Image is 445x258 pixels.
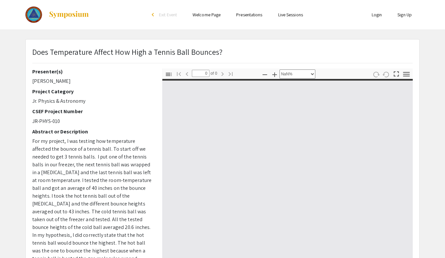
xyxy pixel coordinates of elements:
[259,69,270,79] button: Zoom Out
[280,69,315,79] select: Zoom
[209,70,217,77] span: of 0
[25,7,89,23] a: The 2023 Colorado Science & Engineering Fair
[192,70,209,77] input: Page
[173,69,184,78] button: Go to First Page
[372,12,382,18] a: Login
[225,69,236,78] button: Go to Last Page
[32,129,152,135] h2: Abstract or Description
[152,13,156,17] div: arrow_back_ios
[32,117,152,125] p: JR-PHYS-010
[32,77,152,85] p: [PERSON_NAME]
[269,69,280,79] button: Zoom In
[371,69,382,79] button: Rotate Clockwise
[25,7,42,23] img: The 2023 Colorado Science & Engineering Fair
[381,69,392,79] button: Rotate Counterclockwise
[32,46,223,58] p: Does Temperature Affect How High a Tennis Ball Bounces?
[278,12,303,18] a: Live Sessions
[49,11,89,19] img: Symposium by ForagerOne
[236,12,262,18] a: Presentations
[32,97,152,105] p: Jr. Physics & Astronomy
[32,108,152,114] h2: CSEF Project Number
[401,69,412,79] button: Tools
[417,229,440,253] iframe: Chat
[32,88,152,95] h2: Project Category
[193,12,221,18] a: Welcome Page
[181,69,193,78] button: Previous Page
[391,68,402,78] button: Switch to Presentation Mode
[397,12,412,18] a: Sign Up
[159,12,177,18] span: Exit Event
[217,69,228,78] button: Next Page
[163,69,174,79] button: Toggle Sidebar
[32,68,152,75] h2: Presenter(s)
